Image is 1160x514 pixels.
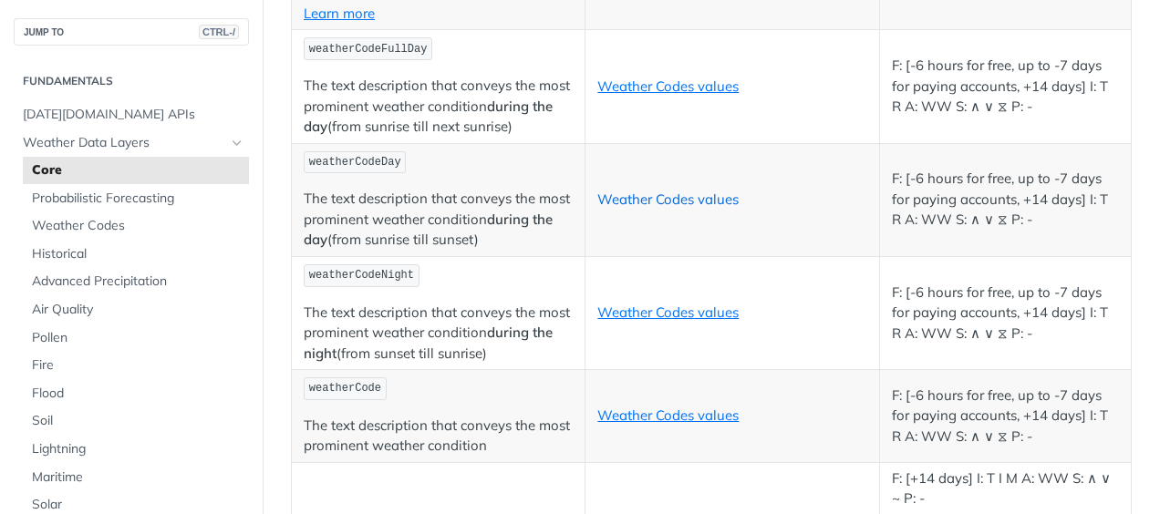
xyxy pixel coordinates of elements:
p: The text description that conveys the most prominent weather condition (from sunrise till sunset) [304,189,573,251]
span: Soil [32,412,244,430]
a: Weather Data LayersHide subpages for Weather Data Layers [14,129,249,157]
a: Fire [23,352,249,379]
span: weatherCode [309,382,381,395]
a: Weather Codes values [597,303,739,321]
p: The text description that conveys the most prominent weather condition (from sunset till sunrise) [304,303,573,365]
a: Weather Codes values [597,77,739,95]
a: Lightning [23,436,249,463]
span: Weather Codes [32,217,244,235]
a: Weather Codes values [597,190,739,208]
p: F: [-6 hours for free, up to -7 days for paying accounts, +14 days] I: T R A: WW S: ∧ ∨ ⧖ P: - [892,56,1119,118]
button: Hide subpages for Weather Data Layers [230,136,244,150]
span: Solar [32,496,244,514]
p: F: [-6 hours for free, up to -7 days for paying accounts, +14 days] I: T R A: WW S: ∧ ∨ ⧖ P: - [892,283,1119,344]
span: weatherCodeDay [309,156,401,169]
a: Weather Codes [23,212,249,240]
a: Probabilistic Forecasting [23,185,249,212]
span: Weather Data Layers [23,134,225,152]
p: F: [-6 hours for free, up to -7 days for paying accounts, +14 days] I: T R A: WW S: ∧ ∨ ⧖ P: - [892,385,1119,447]
a: Historical [23,241,249,268]
span: Historical [32,245,244,263]
span: Advanced Precipitation [32,272,244,291]
h2: Fundamentals [14,73,249,89]
a: Core [23,157,249,184]
p: F: [+14 days] I: T I M A: WW S: ∧ ∨ ~ P: - [892,468,1119,509]
a: Weather Codes values [597,406,739,424]
span: Core [32,161,244,180]
span: Pollen [32,329,244,347]
span: weatherCodeFullDay [309,43,428,56]
span: [DATE][DOMAIN_NAME] APIs [23,106,244,124]
span: Flood [32,385,244,403]
a: [DATE][DOMAIN_NAME] APIs [14,101,249,128]
span: Lightning [32,440,244,458]
span: Maritime [32,468,244,487]
button: JUMP TOCTRL-/ [14,18,249,46]
span: CTRL-/ [199,25,239,39]
p: F: [-6 hours for free, up to -7 days for paying accounts, +14 days] I: T R A: WW S: ∧ ∨ ⧖ P: - [892,169,1119,231]
span: Air Quality [32,301,244,319]
a: Soil [23,407,249,435]
span: Fire [32,356,244,375]
p: The text description that conveys the most prominent weather condition [304,416,573,457]
a: Flood [23,380,249,407]
a: Learn more [304,5,375,22]
span: Probabilistic Forecasting [32,190,244,208]
span: weatherCodeNight [309,269,414,282]
a: Air Quality [23,296,249,324]
a: Advanced Precipitation [23,268,249,295]
strong: during the night [304,324,553,362]
p: The text description that conveys the most prominent weather condition (from sunrise till next su... [304,76,573,138]
a: Maritime [23,464,249,491]
a: Pollen [23,324,249,352]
